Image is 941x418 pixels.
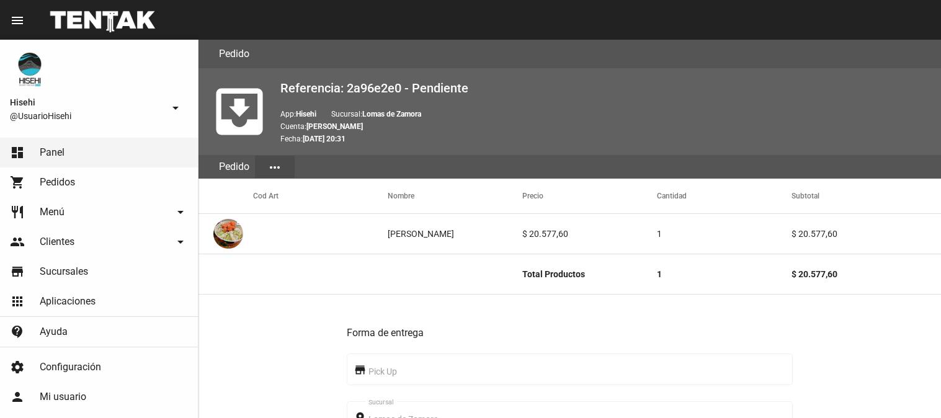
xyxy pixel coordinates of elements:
img: b10aa081-330c-4927-a74e-08896fa80e0a.jpg [10,50,50,89]
mat-header-cell: Cod Art [253,179,388,213]
p: Cuenta: [280,120,931,133]
img: c9d29581-cb16-42d5-b1cd-c0cc9af9e4d9.jpg [213,219,243,249]
mat-icon: settings [10,360,25,375]
mat-icon: menu [10,13,25,28]
button: Elegir sección [255,156,295,178]
mat-icon: arrow_drop_down [173,205,188,220]
h2: Referencia: 2a96e2e0 - Pendiente [280,78,931,98]
b: Lomas de Zamora [362,110,421,118]
mat-icon: arrow_drop_down [168,100,183,115]
mat-cell: $ 20.577,60 [792,254,941,294]
span: @UsuarioHisehi [10,110,163,122]
span: Mi usuario [40,391,86,403]
b: [PERSON_NAME] [306,122,363,131]
div: [PERSON_NAME] [388,228,454,240]
mat-cell: $ 20.577,60 [792,214,941,254]
b: Hisehi [296,110,316,118]
mat-cell: 1 [657,214,792,254]
iframe: chat widget [889,368,929,406]
mat-header-cell: Cantidad [657,179,792,213]
div: Pedido [213,155,255,179]
mat-header-cell: Subtotal [792,179,941,213]
mat-icon: arrow_drop_down [173,234,188,249]
mat-icon: more_horiz [267,160,282,175]
h3: Forma de entrega [347,324,792,342]
span: Panel [40,146,65,159]
mat-header-cell: Precio [522,179,657,213]
mat-icon: store [354,363,368,378]
p: App: Sucursal: [280,108,931,120]
mat-icon: store [10,264,25,279]
span: Menú [40,206,65,218]
mat-icon: contact_support [10,324,25,339]
mat-icon: dashboard [10,145,25,160]
mat-icon: shopping_cart [10,175,25,190]
p: Fecha: [280,133,931,145]
mat-header-cell: Nombre [388,179,522,213]
mat-icon: apps [10,294,25,309]
mat-icon: people [10,234,25,249]
span: Configuración [40,361,101,373]
span: Sucursales [40,265,88,278]
span: Clientes [40,236,74,248]
mat-icon: person [10,389,25,404]
h3: Pedido [219,45,249,63]
mat-icon: move_to_inbox [208,81,270,143]
mat-cell: $ 20.577,60 [522,214,657,254]
span: Hisehi [10,95,163,110]
mat-cell: 1 [657,254,792,294]
b: [DATE] 20:31 [303,135,346,143]
mat-cell: Total Productos [522,254,657,294]
span: Aplicaciones [40,295,96,308]
mat-icon: restaurant [10,205,25,220]
span: Pedidos [40,176,75,189]
span: Ayuda [40,326,68,338]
